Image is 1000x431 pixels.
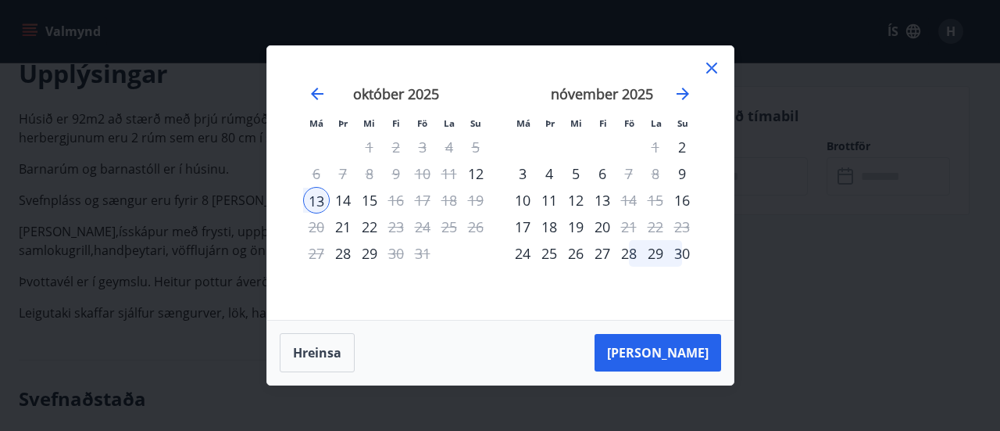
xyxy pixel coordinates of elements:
td: Choose þriðjudagur, 28. október 2025 as your check-in date. It’s available. [330,240,356,267]
td: Not available. fimmtudagur, 30. október 2025 [383,240,409,267]
td: Not available. mánudagur, 6. október 2025 [303,160,330,187]
td: Choose fimmtudagur, 13. nóvember 2025 as your check-in date. It’s available. [589,187,616,214]
div: Move forward to switch to the next month. [673,84,692,103]
td: Choose miðvikudagur, 5. nóvember 2025 as your check-in date. It’s available. [562,160,589,187]
small: Fö [624,117,634,129]
div: 26 [562,240,589,267]
td: Not available. fimmtudagur, 16. október 2025 [383,187,409,214]
div: 4 [536,160,562,187]
div: 25 [536,240,562,267]
td: Not available. sunnudagur, 23. nóvember 2025 [669,214,695,240]
div: 13 [589,187,616,214]
div: 20 [589,214,616,240]
div: Aðeins útritun í boði [616,214,642,240]
td: Choose þriðjudagur, 11. nóvember 2025 as your check-in date. It’s available. [536,187,562,214]
td: Not available. laugardagur, 18. október 2025 [436,187,462,214]
td: Not available. laugardagur, 1. nóvember 2025 [642,134,669,160]
td: Not available. föstudagur, 7. nóvember 2025 [616,160,642,187]
div: Aðeins útritun í boði [383,187,409,214]
div: 12 [562,187,589,214]
button: Hreinsa [280,333,355,372]
td: Not available. fimmtudagur, 9. október 2025 [383,160,409,187]
td: Choose þriðjudagur, 25. nóvember 2025 as your check-in date. It’s available. [536,240,562,267]
small: Þr [338,117,348,129]
td: Choose miðvikudagur, 19. nóvember 2025 as your check-in date. It’s available. [562,214,589,240]
small: Má [516,117,530,129]
td: Choose sunnudagur, 9. nóvember 2025 as your check-in date. It’s available. [669,160,695,187]
div: 29 [642,240,669,267]
small: Þr [545,117,555,129]
td: Choose laugardagur, 29. nóvember 2025 as your check-in date. It’s available. [642,240,669,267]
td: Choose miðvikudagur, 29. október 2025 as your check-in date. It’s available. [356,240,383,267]
small: Su [677,117,688,129]
div: 30 [669,240,695,267]
div: Aðeins útritun í boði [616,160,642,187]
div: 14 [330,187,356,214]
td: Choose fimmtudagur, 27. nóvember 2025 as your check-in date. It’s available. [589,240,616,267]
div: 18 [536,214,562,240]
td: Not available. laugardagur, 8. nóvember 2025 [642,160,669,187]
td: Not available. laugardagur, 22. nóvember 2025 [642,214,669,240]
td: Not available. laugardagur, 11. október 2025 [436,160,462,187]
div: 3 [509,160,536,187]
div: Aðeins innritun í boði [509,240,536,267]
td: Choose miðvikudagur, 26. nóvember 2025 as your check-in date. It’s available. [562,240,589,267]
td: Selected as end date. mánudagur, 13. október 2025 [303,187,330,214]
small: Fi [392,117,400,129]
td: Not available. föstudagur, 31. október 2025 [409,240,436,267]
div: Aðeins innritun í boði [462,160,489,187]
strong: október 2025 [353,84,439,103]
div: Move backward to switch to the previous month. [308,84,327,103]
td: Not available. föstudagur, 17. október 2025 [409,187,436,214]
div: 6 [589,160,616,187]
button: [PERSON_NAME] [595,334,721,372]
td: Not available. föstudagur, 24. október 2025 [409,214,436,240]
div: 28 [616,240,642,267]
td: Not available. miðvikudagur, 8. október 2025 [356,160,383,187]
small: Mi [570,117,582,129]
td: Choose þriðjudagur, 4. nóvember 2025 as your check-in date. It’s available. [536,160,562,187]
td: Choose sunnudagur, 16. nóvember 2025 as your check-in date. It’s available. [669,187,695,214]
td: Choose þriðjudagur, 14. október 2025 as your check-in date. It’s available. [330,187,356,214]
div: Aðeins innritun í boði [669,187,695,214]
small: Má [309,117,323,129]
td: Choose miðvikudagur, 15. október 2025 as your check-in date. It’s available. [356,187,383,214]
td: Choose mánudagur, 24. nóvember 2025 as your check-in date. It’s available. [509,240,536,267]
strong: nóvember 2025 [551,84,653,103]
div: Aðeins útritun í boði [383,214,409,240]
small: Fi [599,117,607,129]
td: Choose fimmtudagur, 6. nóvember 2025 as your check-in date. It’s available. [589,160,616,187]
td: Not available. föstudagur, 21. nóvember 2025 [616,214,642,240]
div: 27 [589,240,616,267]
small: La [444,117,455,129]
td: Not available. sunnudagur, 26. október 2025 [462,214,489,240]
td: Choose miðvikudagur, 12. nóvember 2025 as your check-in date. It’s available. [562,187,589,214]
small: Su [470,117,481,129]
td: Choose mánudagur, 17. nóvember 2025 as your check-in date. It’s available. [509,214,536,240]
div: 10 [509,187,536,214]
div: Aðeins útritun í boði [616,187,642,214]
td: Not available. fimmtudagur, 2. október 2025 [383,134,409,160]
div: Aðeins innritun í boði [330,240,356,267]
div: Aðeins innritun í boði [669,160,695,187]
td: Not available. þriðjudagur, 7. október 2025 [330,160,356,187]
div: 22 [356,214,383,240]
div: 5 [562,160,589,187]
small: La [651,117,662,129]
div: 19 [562,214,589,240]
div: 29 [356,240,383,267]
td: Choose miðvikudagur, 22. október 2025 as your check-in date. It’s available. [356,214,383,240]
td: Not available. miðvikudagur, 1. október 2025 [356,134,383,160]
td: Choose sunnudagur, 12. október 2025 as your check-in date. It’s available. [462,160,489,187]
td: Not available. föstudagur, 3. október 2025 [409,134,436,160]
td: Not available. laugardagur, 15. nóvember 2025 [642,187,669,214]
small: Mi [363,117,375,129]
td: Not available. föstudagur, 10. október 2025 [409,160,436,187]
div: Calendar [286,65,715,301]
div: 11 [536,187,562,214]
td: Not available. laugardagur, 4. október 2025 [436,134,462,160]
td: Choose mánudagur, 3. nóvember 2025 as your check-in date. It’s available. [509,160,536,187]
div: Aðeins innritun í boði [669,134,695,160]
small: Fö [417,117,427,129]
td: Choose mánudagur, 10. nóvember 2025 as your check-in date. It’s available. [509,187,536,214]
